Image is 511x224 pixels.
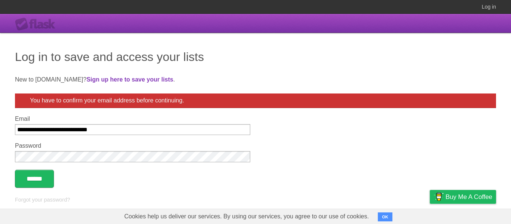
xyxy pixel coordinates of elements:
p: New to [DOMAIN_NAME]? . [15,75,496,84]
span: Buy me a coffee [446,190,492,203]
div: Flask [15,18,60,31]
label: Email [15,116,250,122]
a: Forgot your password? [15,197,70,203]
img: Buy me a coffee [434,190,444,203]
a: Sign up here to save your lists [86,76,173,83]
label: Password [15,142,250,149]
a: Buy me a coffee [430,190,496,204]
h1: Log in to save and access your lists [15,48,496,66]
div: You have to confirm your email address before continuing. [15,93,496,108]
span: Cookies help us deliver our services. By using our services, you agree to our use of cookies. [117,209,376,224]
button: OK [378,212,392,221]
